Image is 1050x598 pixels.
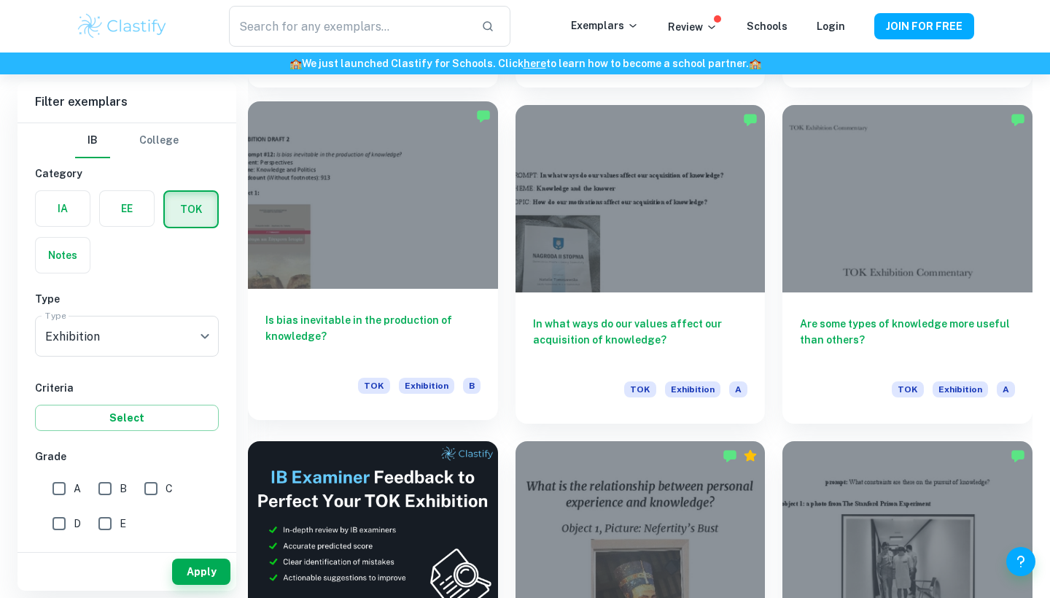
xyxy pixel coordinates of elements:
span: B [463,378,481,394]
p: Exemplars [571,18,639,34]
span: TOK [624,381,656,397]
div: Exhibition [35,316,219,357]
span: Exhibition [399,378,454,394]
input: Search for any exemplars... [229,6,470,47]
span: 🏫 [749,58,761,69]
span: A [997,381,1015,397]
span: A [74,481,81,497]
button: Help and Feedback [1006,547,1035,576]
span: Exhibition [665,381,720,397]
span: E [120,516,126,532]
span: D [74,516,81,532]
img: Marked [1011,448,1025,463]
h6: Filter exemplars [17,82,236,123]
button: JOIN FOR FREE [874,13,974,39]
h6: Category [35,166,219,182]
span: 🏫 [289,58,302,69]
button: College [139,123,179,158]
img: Marked [476,109,491,123]
span: B [120,481,127,497]
img: Marked [1011,112,1025,127]
span: TOK [892,381,924,397]
button: IB [75,123,110,158]
button: Apply [172,559,230,585]
img: Marked [723,448,737,463]
a: Login [817,20,845,32]
p: Review [668,19,717,35]
div: Premium [743,448,758,463]
h6: Criteria [35,380,219,396]
button: Select [35,405,219,431]
h6: Are some types of knowledge more useful than others? [800,316,1015,364]
a: here [524,58,546,69]
h6: In what ways do our values affect our acquisition of knowledge? [533,316,748,364]
h6: Type [35,291,219,307]
img: Clastify logo [76,12,168,41]
span: C [166,481,173,497]
span: TOK [358,378,390,394]
span: A [729,381,747,397]
a: Schools [747,20,787,32]
span: Exhibition [933,381,988,397]
a: Is bias inevitable in the production of knowledge?TOKExhibitionB [248,105,498,424]
img: Marked [743,112,758,127]
h6: We just launched Clastify for Schools. Click to learn how to become a school partner. [3,55,1047,71]
button: EE [100,191,154,226]
button: TOK [165,192,217,227]
h6: Grade [35,448,219,465]
h6: Is bias inevitable in the production of knowledge? [265,312,481,360]
a: Are some types of knowledge more useful than others?TOKExhibitionA [782,105,1032,424]
a: In what ways do our values affect our acquisition of knowledge?TOKExhibitionA [516,105,766,424]
label: Type [45,309,66,322]
button: Notes [36,238,90,273]
button: IA [36,191,90,226]
div: Filter type choice [75,123,179,158]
